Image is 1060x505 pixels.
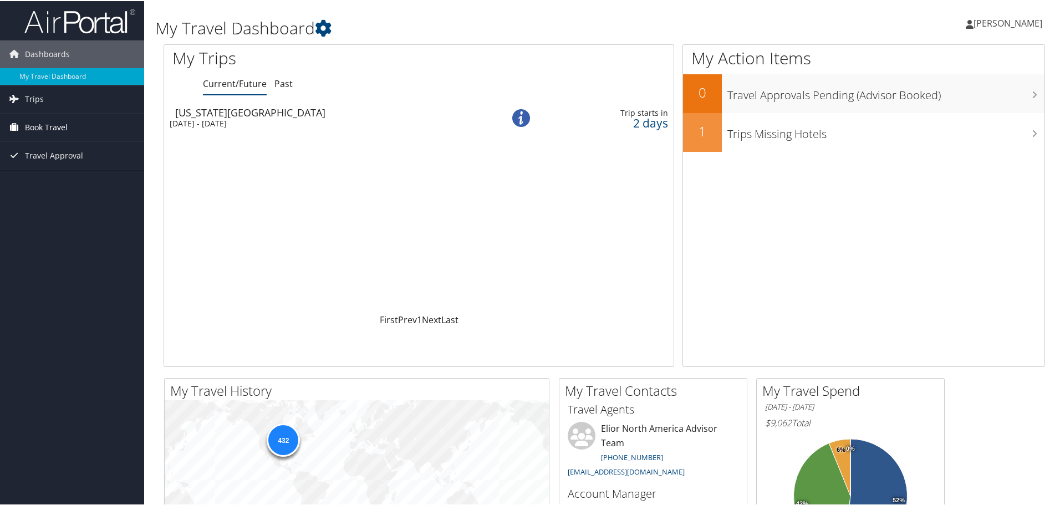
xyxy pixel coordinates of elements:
[441,313,458,325] a: Last
[568,485,738,501] h3: Account Manager
[974,16,1042,28] span: [PERSON_NAME]
[683,82,722,101] h2: 0
[175,106,480,116] div: [US_STATE][GEOGRAPHIC_DATA]
[561,107,668,117] div: Trip starts in
[422,313,441,325] a: Next
[562,421,744,480] li: Elior North America Advisor Team
[765,416,792,428] span: $9,062
[417,313,422,325] a: 1
[568,466,685,476] a: [EMAIL_ADDRESS][DOMAIN_NAME]
[565,380,747,399] h2: My Travel Contacts
[172,45,453,69] h1: My Trips
[601,451,663,461] a: [PHONE_NUMBER]
[24,7,135,33] img: airportal-logo.png
[267,422,300,456] div: 432
[203,76,267,89] a: Current/Future
[561,117,668,127] div: 2 days
[155,16,754,39] h1: My Travel Dashboard
[25,141,83,169] span: Travel Approval
[762,380,944,399] h2: My Travel Spend
[893,496,905,503] tspan: 52%
[568,401,738,416] h3: Travel Agents
[380,313,398,325] a: First
[274,76,293,89] a: Past
[683,121,722,140] h2: 1
[25,113,68,140] span: Book Travel
[25,84,44,112] span: Trips
[398,313,417,325] a: Prev
[765,401,936,411] h6: [DATE] - [DATE]
[837,446,845,452] tspan: 6%
[683,45,1044,69] h1: My Action Items
[512,108,530,126] img: alert-flat-solid-info.png
[727,120,1044,141] h3: Trips Missing Hotels
[683,112,1044,151] a: 1Trips Missing Hotels
[846,445,855,451] tspan: 0%
[170,380,549,399] h2: My Travel History
[727,81,1044,102] h3: Travel Approvals Pending (Advisor Booked)
[683,73,1044,112] a: 0Travel Approvals Pending (Advisor Booked)
[966,6,1053,39] a: [PERSON_NAME]
[170,118,475,127] div: [DATE] - [DATE]
[25,39,70,67] span: Dashboards
[765,416,936,428] h6: Total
